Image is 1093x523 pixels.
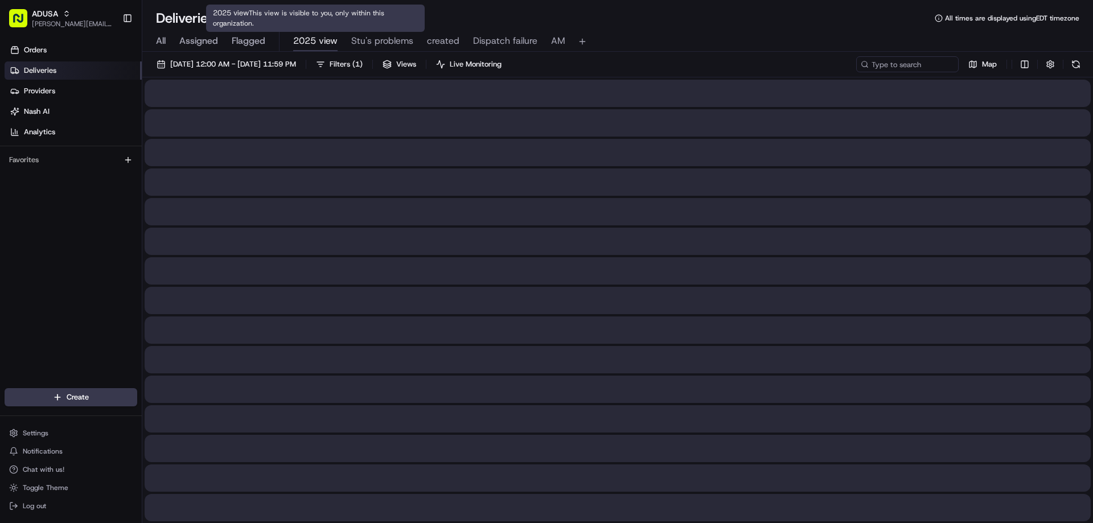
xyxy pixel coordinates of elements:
[67,392,89,402] span: Create
[24,106,50,117] span: Nash AI
[32,19,113,28] button: [PERSON_NAME][EMAIL_ADDRESS][PERSON_NAME][DOMAIN_NAME]
[23,501,46,510] span: Log out
[5,498,137,514] button: Log out
[24,86,55,96] span: Providers
[24,45,47,55] span: Orders
[32,8,58,19] button: ADUSA
[431,56,507,72] button: Live Monitoring
[5,425,137,441] button: Settings
[24,127,55,137] span: Analytics
[473,34,537,48] span: Dispatch failure
[24,65,56,76] span: Deliveries
[5,480,137,496] button: Toggle Theme
[156,9,214,27] h1: Deliveries
[396,59,416,69] span: Views
[179,34,218,48] span: Assigned
[352,59,363,69] span: ( 1 )
[5,462,137,477] button: Chat with us!
[206,5,425,32] div: 2025 view
[5,102,142,121] a: Nash AI
[5,61,142,80] a: Deliveries
[1068,56,1084,72] button: Refresh
[450,59,502,69] span: Live Monitoring
[5,443,137,459] button: Notifications
[311,56,368,72] button: Filters(1)
[232,34,265,48] span: Flagged
[351,34,413,48] span: Stu's problems
[293,34,338,48] span: 2025 view
[156,34,166,48] span: All
[5,5,118,32] button: ADUSA[PERSON_NAME][EMAIL_ADDRESS][PERSON_NAME][DOMAIN_NAME]
[5,82,142,100] a: Providers
[330,59,363,69] span: Filters
[23,447,63,456] span: Notifications
[377,56,421,72] button: Views
[213,9,384,28] span: This view is visible to you, only within this organization.
[23,465,64,474] span: Chat with us!
[945,14,1079,23] span: All times are displayed using EDT timezone
[23,483,68,492] span: Toggle Theme
[23,429,48,438] span: Settings
[856,56,959,72] input: Type to search
[5,388,137,406] button: Create
[5,41,142,59] a: Orders
[551,34,565,48] span: AM
[5,123,142,141] a: Analytics
[982,59,997,69] span: Map
[170,59,296,69] span: [DATE] 12:00 AM - [DATE] 11:59 PM
[5,151,137,169] div: Favorites
[151,56,301,72] button: [DATE] 12:00 AM - [DATE] 11:59 PM
[963,56,1002,72] button: Map
[427,34,459,48] span: created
